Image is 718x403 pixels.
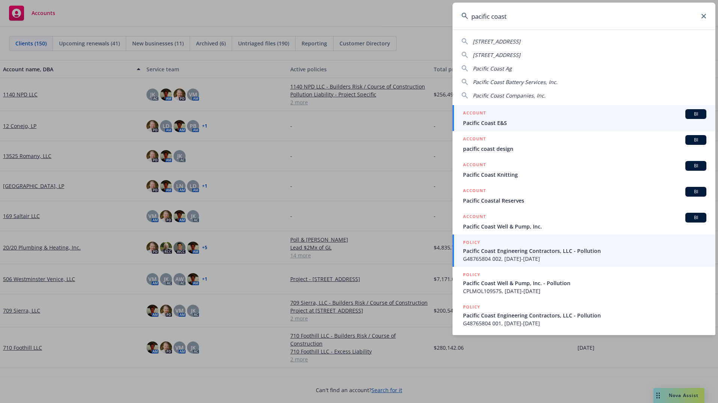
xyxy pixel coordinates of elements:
[688,137,703,143] span: BI
[463,303,480,311] h5: POLICY
[453,131,715,157] a: ACCOUNTBIpacific coast design
[463,271,480,278] h5: POLICY
[473,65,512,72] span: Pacific Coast Ag
[463,187,486,196] h5: ACCOUNT
[453,235,715,267] a: POLICYPacific Coast Engineering Contractors, LLC - PollutionG48765804 002, [DATE]-[DATE]
[463,161,486,170] h5: ACCOUNT
[688,214,703,221] span: BI
[473,38,520,45] span: [STREET_ADDRESS]
[453,3,715,30] input: Search...
[463,255,706,263] span: G48765804 002, [DATE]-[DATE]
[463,311,706,319] span: Pacific Coast Engineering Contractors, LLC - Pollution
[688,111,703,117] span: BI
[463,213,486,222] h5: ACCOUNT
[453,299,715,331] a: POLICYPacific Coast Engineering Contractors, LLC - PollutionG48765804 001, [DATE]-[DATE]
[463,287,706,295] span: CPLMOL109575, [DATE]-[DATE]
[463,319,706,327] span: G48765804 001, [DATE]-[DATE]
[453,209,715,235] a: ACCOUNTBIPacific Coast Well & Pump, Inc.
[463,109,486,118] h5: ACCOUNT
[463,279,706,287] span: Pacific Coast Well & Pump, Inc. - Pollution
[688,188,703,195] span: BI
[473,51,520,59] span: [STREET_ADDRESS]
[463,145,706,153] span: pacific coast design
[473,92,546,99] span: Pacific Coast Companies, Inc.
[453,157,715,183] a: ACCOUNTBIPacific Coast Knitting
[453,105,715,131] a: ACCOUNTBIPacific Coast E&S
[463,171,706,179] span: Pacific Coast Knitting
[463,223,706,230] span: Pacific Coast Well & Pump, Inc.
[688,162,703,169] span: BI
[453,183,715,209] a: ACCOUNTBIPacific Coastal Reserves
[463,239,480,246] h5: POLICY
[463,247,706,255] span: Pacific Coast Engineering Contractors, LLC - Pollution
[463,119,706,127] span: Pacific Coast E&S
[463,135,486,144] h5: ACCOUNT
[473,78,558,86] span: Pacific Coast Battery Services, Inc.
[453,267,715,299] a: POLICYPacific Coast Well & Pump, Inc. - PollutionCPLMOL109575, [DATE]-[DATE]
[463,197,706,205] span: Pacific Coastal Reserves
